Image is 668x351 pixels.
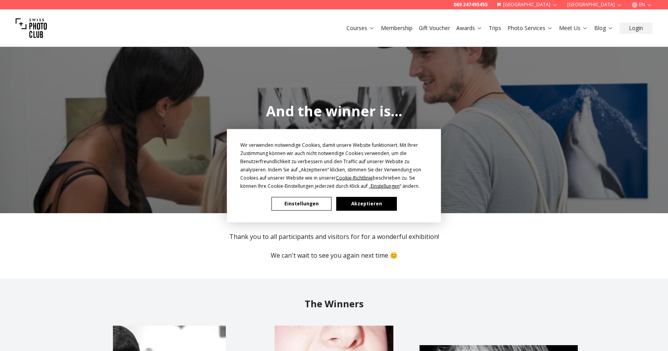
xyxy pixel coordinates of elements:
[227,129,441,222] div: Cookie Consent Prompt
[271,197,332,210] button: Einstellungen
[336,197,397,210] button: Akzeptieren
[371,182,400,189] span: Einstellungen
[336,174,373,181] span: Cookie-Richtlinie
[240,141,428,190] div: Wir verwenden notwendige Cookies, damit unsere Website funktioniert. Mit Ihrer Zustimmung können ...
